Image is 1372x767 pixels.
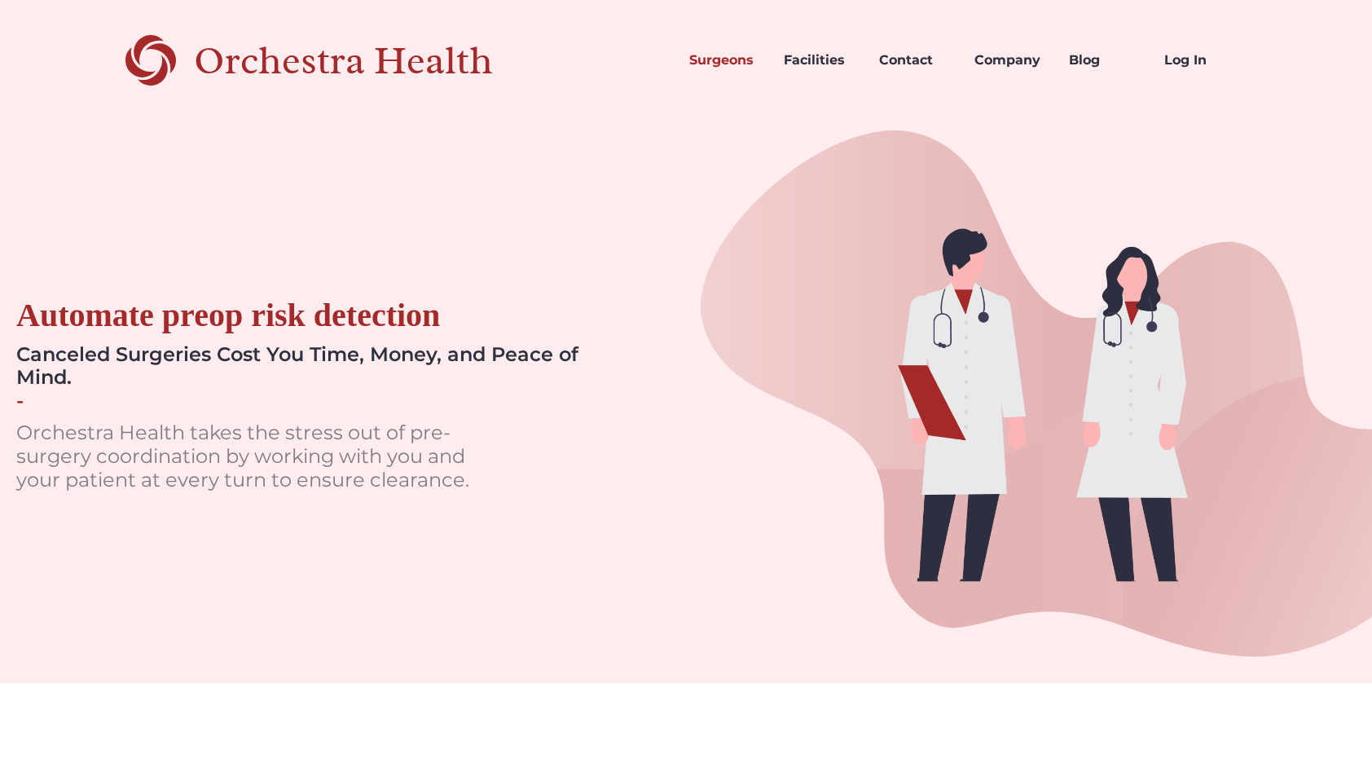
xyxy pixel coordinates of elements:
img: doctors [686,121,1372,683]
a: Company [961,33,1057,88]
a: Surgeons [676,33,772,88]
div: Automate preop risk detection [16,296,440,335]
div: - [16,390,24,413]
p: Orchestra Health takes the stress out of pre-surgery coordination by working with you and your pa... [16,421,505,491]
a: Blog [1056,33,1151,88]
div: Canceled Surgeries Cost You Time, Money, and Peace of Mind. [16,343,605,390]
div: Orchestra Health [194,44,550,77]
a: Log In [1151,33,1247,88]
a: Facilities [771,33,866,88]
a: Contact [866,33,961,88]
a: home [125,33,550,88]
